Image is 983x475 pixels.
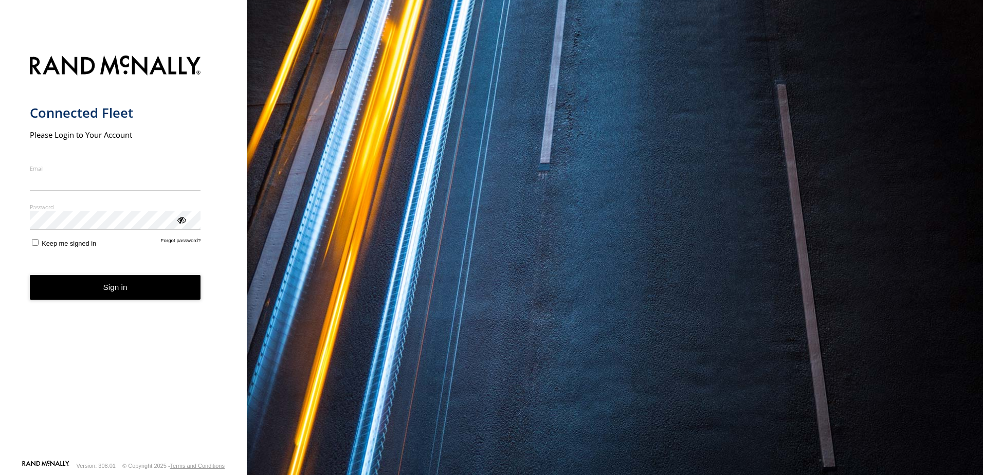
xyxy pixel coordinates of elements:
[30,49,217,460] form: main
[30,104,201,121] h1: Connected Fleet
[30,130,201,140] h2: Please Login to Your Account
[161,238,201,247] a: Forgot password?
[22,461,69,471] a: Visit our Website
[30,165,201,172] label: Email
[30,275,201,300] button: Sign in
[32,239,39,246] input: Keep me signed in
[42,240,96,247] span: Keep me signed in
[77,463,116,469] div: Version: 308.01
[170,463,225,469] a: Terms and Conditions
[122,463,225,469] div: © Copyright 2025 -
[30,203,201,211] label: Password
[30,53,201,80] img: Rand McNally
[176,214,186,225] div: ViewPassword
